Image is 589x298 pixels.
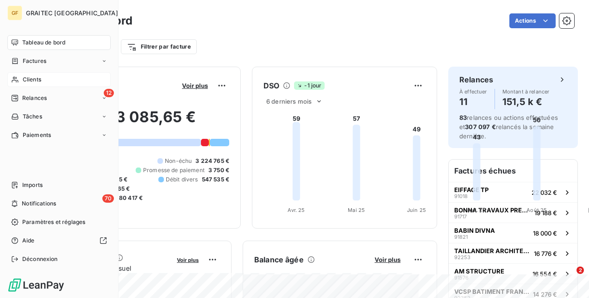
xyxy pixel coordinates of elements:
span: TAILLANDIER ARCHITECTES ASSOCIES [454,247,530,255]
h2: 4 183 085,65 € [52,108,229,136]
span: 16 776 € [534,250,557,257]
span: 92253 [454,255,470,260]
span: GRAITEC [GEOGRAPHIC_DATA] [26,9,118,17]
span: Voir plus [182,82,208,89]
span: Tâches [23,112,42,121]
span: Promesse de paiement [143,166,205,174]
span: Clients [23,75,41,84]
span: Débit divers [166,175,198,184]
tspan: Août 25 [526,207,547,213]
span: Paramètres et réglages [22,218,85,226]
span: Voir plus [375,256,401,263]
iframe: Intercom live chat [558,267,580,289]
h4: 11 [459,94,487,109]
span: Montant à relancer [502,89,550,94]
span: Imports [22,181,43,189]
tspan: Avr. 25 [288,207,305,213]
span: Déconnexion [22,255,58,263]
span: Voir plus [177,257,199,263]
span: Factures [23,57,46,65]
span: 6 derniers mois [266,98,312,105]
button: Voir plus [174,255,201,264]
span: À effectuer [459,89,487,94]
tspan: Juin 25 [407,207,426,213]
span: 547 535 € [202,175,229,184]
img: Logo LeanPay [7,278,65,292]
span: 16 554 € [533,270,557,278]
tspan: Mai 25 [348,207,365,213]
span: Notifications [22,199,56,208]
span: 12 [104,89,114,97]
span: -80 417 € [116,194,143,202]
span: Tableau de bord [22,38,65,47]
h6: DSO [263,80,279,91]
span: 2 [576,267,584,274]
button: Voir plus [179,81,211,90]
span: AM STRUCTURE [454,267,504,275]
span: Non-échu [165,157,192,165]
span: 91821 [454,234,468,240]
span: 70 [102,194,114,203]
a: Aide [7,233,111,248]
button: Filtrer par facture [121,39,197,54]
tspan: Juil. 25 [467,207,486,213]
span: Aide [22,236,35,245]
button: BABIN DIVNA9182118 000 € [449,223,577,243]
h6: Relances [459,74,493,85]
h6: Balance âgée [254,254,304,265]
button: TAILLANDIER ARCHITECTES ASSOCIES9225316 776 € [449,243,577,263]
span: BABIN DIVNA [454,227,495,234]
button: AM STRUCTURE9157616 554 € [449,263,577,284]
span: 3 224 765 € [195,157,229,165]
span: Relances [22,94,47,102]
span: Paiements [23,131,51,139]
span: 3 750 € [208,166,229,174]
h4: 151,5 k € [502,94,550,109]
span: 18 000 € [533,230,557,237]
button: Actions [509,13,556,28]
button: Voir plus [372,255,403,264]
div: GF [7,6,22,20]
span: -1 jour [294,81,324,90]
